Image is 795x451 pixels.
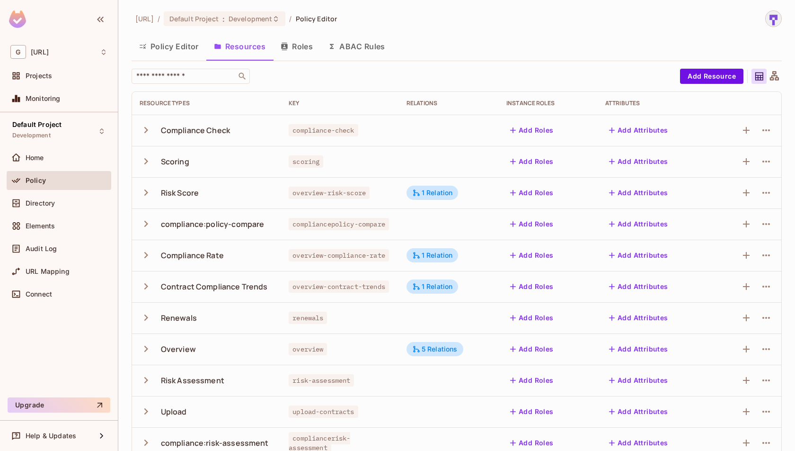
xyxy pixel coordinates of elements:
[222,15,225,23] span: :
[605,99,704,107] div: Attributes
[506,279,557,294] button: Add Roles
[766,11,781,27] img: sharmila@genworx.ai
[161,156,189,167] div: Scoring
[406,99,491,107] div: Relations
[26,95,61,102] span: Monitoring
[605,342,672,357] button: Add Attributes
[296,14,337,23] span: Policy Editor
[169,14,219,23] span: Default Project
[26,72,52,80] span: Projects
[680,69,743,84] button: Add Resource
[506,310,557,325] button: Add Roles
[132,35,206,58] button: Policy Editor
[161,281,268,292] div: Contract Compliance Trends
[506,185,557,200] button: Add Roles
[289,99,391,107] div: Key
[140,99,274,107] div: Resource Types
[161,219,265,229] div: compliance:policy-compare
[26,268,70,275] span: URL Mapping
[229,14,272,23] span: Development
[412,251,453,260] div: 1 Relation
[605,123,672,138] button: Add Attributes
[161,125,230,135] div: Compliance Check
[506,342,557,357] button: Add Roles
[605,373,672,388] button: Add Attributes
[289,249,389,262] span: overview-compliance-rate
[10,45,26,59] span: G
[289,312,327,324] span: renewals
[605,310,672,325] button: Add Attributes
[161,188,199,198] div: Risk Score
[605,404,672,419] button: Add Attributes
[605,185,672,200] button: Add Attributes
[26,222,55,230] span: Elements
[289,343,327,355] span: overview
[12,132,51,139] span: Development
[289,374,354,387] span: risk-assessment
[289,124,358,136] span: compliance-check
[161,406,187,417] div: Upload
[289,14,291,23] li: /
[9,10,26,28] img: SReyMgAAAABJRU5ErkJggg==
[605,279,672,294] button: Add Attributes
[289,218,389,230] span: compliancepolicy-compare
[412,345,458,353] div: 5 Relations
[161,313,197,323] div: Renewals
[26,290,52,298] span: Connect
[506,435,557,451] button: Add Roles
[289,155,323,168] span: scoring
[605,216,672,232] button: Add Attributes
[8,397,110,413] button: Upgrade
[206,35,273,58] button: Resources
[506,404,557,419] button: Add Roles
[605,435,672,451] button: Add Attributes
[289,187,370,199] span: overview-risk-score
[506,248,557,263] button: Add Roles
[161,344,196,354] div: Overview
[26,432,76,440] span: Help & Updates
[289,280,389,293] span: overview-contract-trends
[506,154,557,169] button: Add Roles
[289,406,358,418] span: upload-contracts
[161,438,269,448] div: compliance:risk-assessment
[320,35,393,58] button: ABAC Rules
[31,48,49,56] span: Workspace: genworx.ai
[26,199,55,207] span: Directory
[506,216,557,232] button: Add Roles
[26,245,57,253] span: Audit Log
[412,282,453,291] div: 1 Relation
[158,14,160,23] li: /
[506,99,590,107] div: Instance roles
[605,248,672,263] button: Add Attributes
[26,154,44,162] span: Home
[506,123,557,138] button: Add Roles
[161,375,224,386] div: Risk Assessment
[273,35,320,58] button: Roles
[412,189,453,197] div: 1 Relation
[605,154,672,169] button: Add Attributes
[12,121,62,128] span: Default Project
[506,373,557,388] button: Add Roles
[26,177,46,184] span: Policy
[161,250,224,261] div: Compliance Rate
[135,14,154,23] span: the active workspace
